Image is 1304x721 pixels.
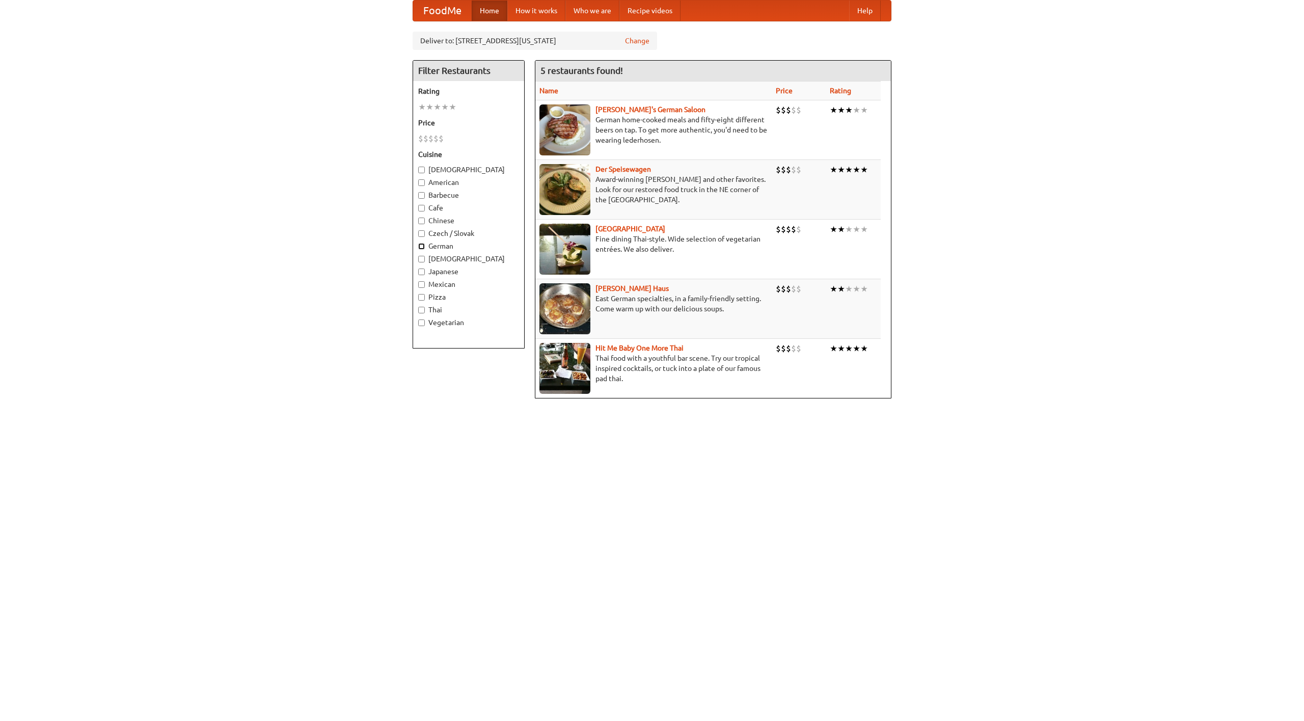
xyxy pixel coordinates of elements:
li: $ [791,224,796,235]
li: ★ [845,104,853,116]
li: ★ [433,101,441,113]
input: Mexican [418,281,425,288]
li: ★ [853,283,860,295]
input: Japanese [418,269,425,275]
img: esthers.jpg [539,104,590,155]
label: Mexican [418,279,519,289]
li: $ [776,224,781,235]
p: Award-winning [PERSON_NAME] and other favorites. Look for our restored food truck in the NE corne... [539,174,768,205]
p: Fine dining Thai-style. Wide selection of vegetarian entrées. We also deliver. [539,234,768,254]
a: Der Speisewagen [595,165,651,173]
li: ★ [853,224,860,235]
label: Pizza [418,292,519,302]
li: $ [786,283,791,295]
li: ★ [830,224,837,235]
a: Home [472,1,507,21]
a: Help [849,1,881,21]
li: $ [791,283,796,295]
li: $ [796,224,801,235]
li: $ [796,283,801,295]
li: $ [781,283,786,295]
input: Pizza [418,294,425,301]
li: $ [781,164,786,175]
label: Cafe [418,203,519,213]
li: ★ [830,343,837,354]
a: How it works [507,1,565,21]
p: East German specialties, in a family-friendly setting. Come warm up with our delicious soups. [539,293,768,314]
a: Hit Me Baby One More Thai [595,344,684,352]
p: German home-cooked meals and fifty-eight different beers on tap. To get more authentic, you'd nee... [539,115,768,145]
label: Thai [418,305,519,315]
li: ★ [830,283,837,295]
li: $ [786,164,791,175]
ng-pluralize: 5 restaurants found! [540,66,623,75]
label: Barbecue [418,190,519,200]
h5: Price [418,118,519,128]
a: Who we are [565,1,619,21]
li: ★ [853,164,860,175]
li: ★ [860,224,868,235]
li: $ [781,224,786,235]
li: ★ [845,343,853,354]
li: $ [781,343,786,354]
li: ★ [853,104,860,116]
input: [DEMOGRAPHIC_DATA] [418,167,425,173]
a: Change [625,36,649,46]
img: kohlhaus.jpg [539,283,590,334]
li: $ [796,104,801,116]
label: German [418,241,519,251]
img: satay.jpg [539,224,590,275]
label: Japanese [418,266,519,277]
li: ★ [441,101,449,113]
label: American [418,177,519,188]
li: ★ [860,164,868,175]
li: $ [776,164,781,175]
input: American [418,179,425,186]
h5: Rating [418,86,519,96]
a: Rating [830,87,851,95]
input: German [418,243,425,250]
li: ★ [845,283,853,295]
input: Chinese [418,218,425,224]
li: $ [776,283,781,295]
li: ★ [830,104,837,116]
li: $ [786,224,791,235]
li: $ [791,164,796,175]
li: ★ [449,101,456,113]
a: Name [539,87,558,95]
h5: Cuisine [418,149,519,159]
label: Czech / Slovak [418,228,519,238]
li: ★ [860,343,868,354]
input: Barbecue [418,192,425,199]
li: ★ [830,164,837,175]
input: Thai [418,307,425,313]
li: ★ [845,164,853,175]
label: [DEMOGRAPHIC_DATA] [418,254,519,264]
h4: Filter Restaurants [413,61,524,81]
a: [GEOGRAPHIC_DATA] [595,225,665,233]
input: Czech / Slovak [418,230,425,237]
li: $ [423,133,428,144]
a: [PERSON_NAME]'s German Saloon [595,105,705,114]
li: ★ [860,283,868,295]
div: Deliver to: [STREET_ADDRESS][US_STATE] [413,32,657,50]
li: $ [796,343,801,354]
li: $ [791,104,796,116]
li: ★ [860,104,868,116]
label: Vegetarian [418,317,519,328]
li: $ [418,133,423,144]
img: babythai.jpg [539,343,590,394]
li: ★ [418,101,426,113]
li: ★ [837,343,845,354]
li: $ [439,133,444,144]
a: [PERSON_NAME] Haus [595,284,669,292]
li: ★ [845,224,853,235]
a: Price [776,87,793,95]
label: [DEMOGRAPHIC_DATA] [418,165,519,175]
li: ★ [837,104,845,116]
